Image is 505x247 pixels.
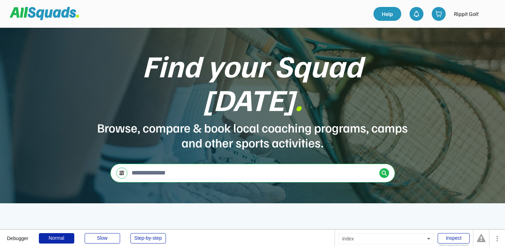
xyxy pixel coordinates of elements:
[85,233,120,244] div: Slow
[295,80,302,118] font: .
[10,7,79,20] img: Squad%20Logo.svg
[39,233,74,244] div: Normal
[338,233,434,244] div: index
[483,7,497,21] img: yH5BAEAAAAALAAAAAABAAEAAAIBRAA7
[413,10,420,17] img: bell-03%20%281%29.svg
[438,244,470,247] div: Show responsive boxes
[119,170,125,176] img: settings-03.svg
[96,49,409,116] div: Find your Squad [DATE]
[435,10,442,17] img: shopping-cart-01%20%281%29.svg
[381,170,387,176] img: Icon%20%2838%29.svg
[438,233,470,244] div: Inspect
[373,7,401,21] a: Help
[131,233,166,244] div: Step-by-step
[96,120,409,150] div: Browse, compare & book local coaching programs, camps and other sports activities.
[454,10,479,18] div: Rippit Golf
